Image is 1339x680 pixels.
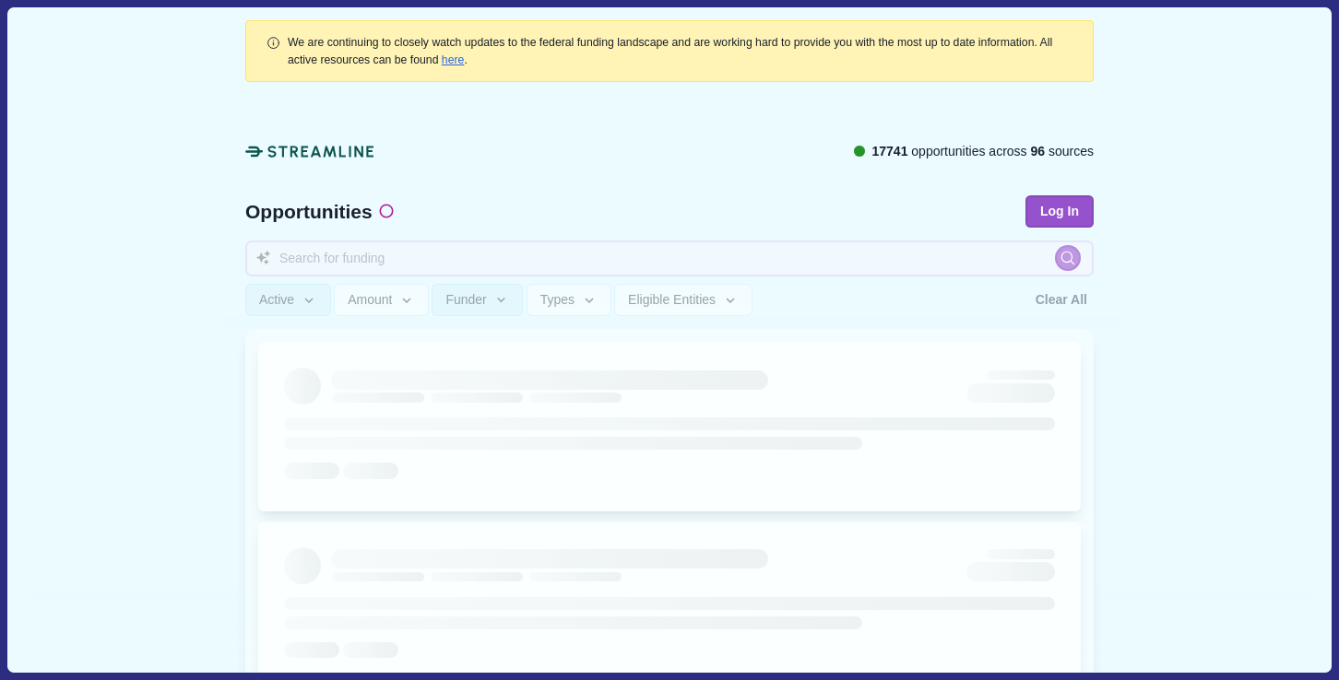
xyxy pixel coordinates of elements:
span: Amount [348,292,392,308]
span: We are continuing to closely watch updates to the federal funding landscape and are working hard ... [288,36,1052,65]
span: Types [540,292,575,308]
button: Eligible Entities [614,284,752,316]
div: . [288,34,1073,68]
button: Log In [1025,195,1094,228]
button: Amount [334,284,429,316]
a: here [442,53,465,66]
button: Clear All [1029,284,1094,316]
span: 17741 [871,144,907,158]
input: Search for funding [245,240,1094,276]
button: Types [527,284,611,316]
span: Active [259,292,294,308]
button: Active [245,284,331,316]
button: Funder [432,284,523,316]
span: Eligible Entities [628,292,716,308]
span: 96 [1031,144,1046,158]
span: Opportunities [245,202,373,221]
span: Funder [445,292,486,308]
span: opportunities across sources [871,142,1094,161]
